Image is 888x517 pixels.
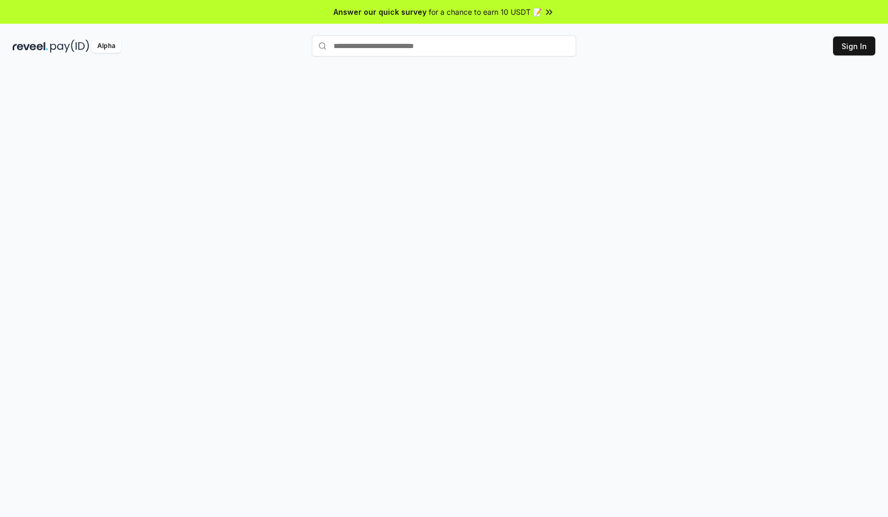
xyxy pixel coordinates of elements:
[91,40,121,53] div: Alpha
[50,40,89,53] img: pay_id
[429,6,542,17] span: for a chance to earn 10 USDT 📝
[13,40,48,53] img: reveel_dark
[833,36,875,55] button: Sign In
[334,6,427,17] span: Answer our quick survey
